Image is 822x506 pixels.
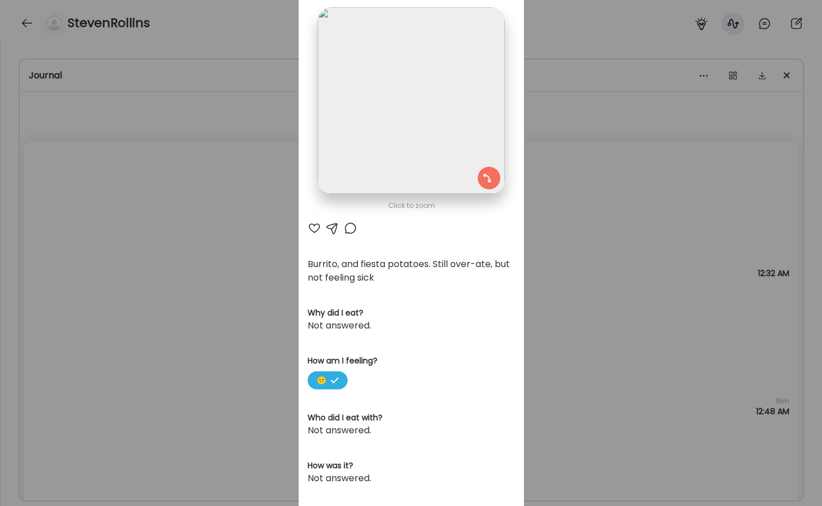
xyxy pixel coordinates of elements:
h3: Why did I eat? [308,307,515,319]
span: 😕 [308,371,348,389]
div: Click to zoom [308,199,515,212]
h3: How was it? [308,460,515,472]
img: images%2FJmC2saINUtRpa0eLTJBIZGNZL573%2FNzLq9gV5Se78G9grd0q1%2FDmnbOyFBvqNEP0VrIweG_1080 [318,7,504,194]
h3: How am I feeling? [308,355,515,367]
div: Not answered. [308,424,515,437]
div: Not answered. [308,319,515,332]
div: Burrito, and fiesta potatoes. Still over-ate, but not feeling sick [308,258,515,285]
h3: Who did I eat with? [308,412,515,424]
div: Not answered. [308,472,515,485]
